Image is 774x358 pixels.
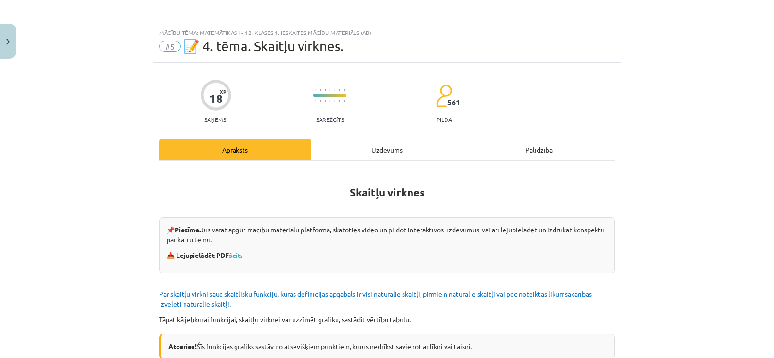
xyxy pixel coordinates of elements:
[229,251,242,259] a: šeit.
[175,225,201,234] strong: Piezīme.
[329,89,330,91] img: icon-short-line-57e1e144782c952c97e751825c79c345078a6d821885a25fce030b3d8c18986b.svg
[463,139,615,160] div: Palīdzība
[159,29,615,36] div: Mācību tēma: Matemātikas i - 12. klases 1. ieskaites mācību materiāls (ab)
[183,38,344,54] span: 📝 4. tēma. Skaitļu virknes.
[159,41,181,52] span: #5
[159,139,311,160] div: Apraksts
[320,100,321,102] img: icon-short-line-57e1e144782c952c97e751825c79c345078a6d821885a25fce030b3d8c18986b.svg
[220,89,226,94] span: XP
[311,139,463,160] div: Uzdevums
[329,100,330,102] img: icon-short-line-57e1e144782c952c97e751825c79c345078a6d821885a25fce030b3d8c18986b.svg
[344,89,345,91] img: icon-short-line-57e1e144782c952c97e751825c79c345078a6d821885a25fce030b3d8c18986b.svg
[334,100,335,102] img: icon-short-line-57e1e144782c952c97e751825c79c345078a6d821885a25fce030b3d8c18986b.svg
[167,251,244,259] strong: 📥 Lejupielādēt PDF
[325,89,326,91] img: icon-short-line-57e1e144782c952c97e751825c79c345078a6d821885a25fce030b3d8c18986b.svg
[339,100,340,102] img: icon-short-line-57e1e144782c952c97e751825c79c345078a6d821885a25fce030b3d8c18986b.svg
[437,116,452,123] p: pilda
[315,89,316,91] img: icon-short-line-57e1e144782c952c97e751825c79c345078a6d821885a25fce030b3d8c18986b.svg
[6,39,10,45] img: icon-close-lesson-0947bae3869378f0d4975bcd49f059093ad1ed9edebbc8119c70593378902aed.svg
[344,100,345,102] img: icon-short-line-57e1e144782c952c97e751825c79c345078a6d821885a25fce030b3d8c18986b.svg
[159,315,615,324] p: Tāpat kā jebkurai funkcijai, skaitļu virknei var uzzīmēt grafiku, sastādīt vērtību tabulu.
[201,116,231,123] p: Saņemsi
[210,92,223,105] div: 18
[168,342,197,350] b: Atceries!
[350,186,425,199] b: Skaitļu virknes
[334,89,335,91] img: icon-short-line-57e1e144782c952c97e751825c79c345078a6d821885a25fce030b3d8c18986b.svg
[447,98,460,107] span: 561
[436,84,452,108] img: students-c634bb4e5e11cddfef0936a35e636f08e4e9abd3cc4e673bd6f9a4125e45ecb1.svg
[315,100,316,102] img: icon-short-line-57e1e144782c952c97e751825c79c345078a6d821885a25fce030b3d8c18986b.svg
[320,89,321,91] img: icon-short-line-57e1e144782c952c97e751825c79c345078a6d821885a25fce030b3d8c18986b.svg
[167,225,607,245] p: 📌 Jūs varat apgūt mācību materiālu platformā, skatoties video un pildot interaktīvos uzdevumus, v...
[339,89,340,91] img: icon-short-line-57e1e144782c952c97e751825c79c345078a6d821885a25fce030b3d8c18986b.svg
[316,116,344,123] p: Sarežģīts
[159,290,592,308] span: Par skaitļu virkni sauc skaitlisku funkciju, kuras definīcijas apgabals ir visi naturālie skaitļi...
[325,100,326,102] img: icon-short-line-57e1e144782c952c97e751825c79c345078a6d821885a25fce030b3d8c18986b.svg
